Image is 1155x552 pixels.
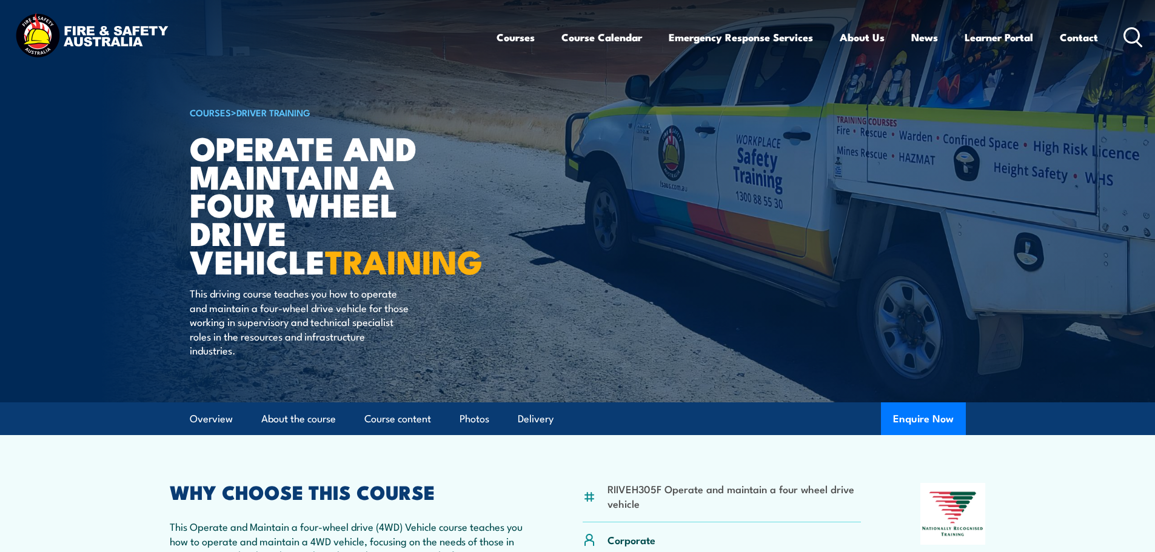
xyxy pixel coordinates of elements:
[669,21,813,53] a: Emergency Response Services
[497,21,535,53] a: Courses
[364,403,431,435] a: Course content
[236,105,310,119] a: Driver Training
[1060,21,1098,53] a: Contact
[911,21,938,53] a: News
[965,21,1033,53] a: Learner Portal
[190,403,233,435] a: Overview
[170,483,524,500] h2: WHY CHOOSE THIS COURSE
[261,403,336,435] a: About the course
[190,105,231,119] a: COURSES
[190,286,411,357] p: This driving course teaches you how to operate and maintain a four-wheel drive vehicle for those ...
[840,21,885,53] a: About Us
[608,482,862,510] li: RIIVEH305F Operate and maintain a four wheel drive vehicle
[608,533,655,547] p: Corporate
[190,133,489,275] h1: Operate and Maintain a Four Wheel Drive Vehicle
[190,105,489,119] h6: >
[518,403,554,435] a: Delivery
[920,483,986,545] img: Nationally Recognised Training logo.
[881,402,966,435] button: Enquire Now
[561,21,642,53] a: Course Calendar
[460,403,489,435] a: Photos
[325,235,483,285] strong: TRAINING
